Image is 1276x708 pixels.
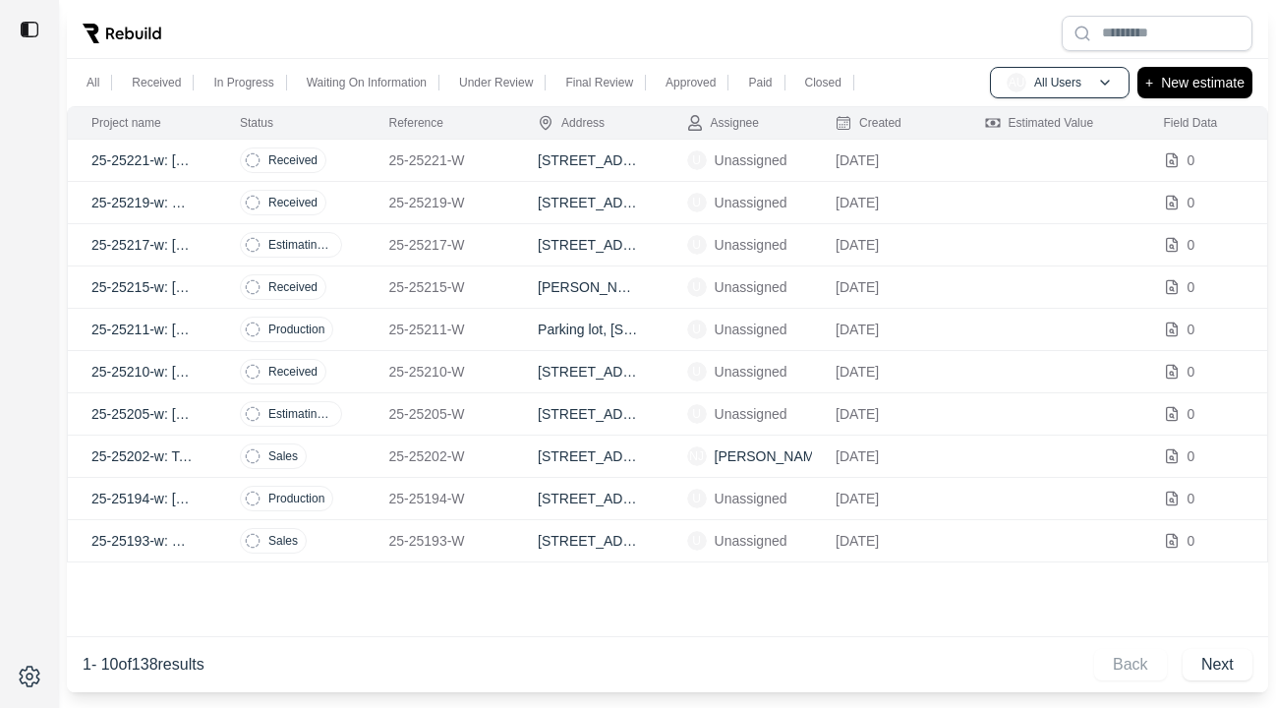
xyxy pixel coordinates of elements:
[1188,489,1195,508] p: 0
[389,150,492,170] p: 25-25221-W
[715,150,787,170] p: Unassigned
[91,277,193,297] p: 25-25215-w: [GEOGRAPHIC_DATA][PERSON_NAME]
[389,277,492,297] p: 25-25215-W
[836,150,938,170] p: [DATE]
[687,235,707,255] span: U
[687,531,707,551] span: U
[1188,320,1195,339] p: 0
[836,193,938,212] p: [DATE]
[87,75,99,90] p: All
[514,266,664,309] td: [PERSON_NAME], [STREET_ADDRESS]
[389,489,492,508] p: 25-25194-W
[268,322,324,337] p: Production
[1188,235,1195,255] p: 0
[715,362,787,382] p: Unassigned
[1161,71,1245,94] p: New estimate
[83,653,204,677] p: 1 - 10 of 138 results
[1188,362,1195,382] p: 0
[268,491,324,506] p: Production
[565,75,633,90] p: Final Review
[389,115,443,131] div: Reference
[836,446,938,466] p: [DATE]
[514,224,664,266] td: [STREET_ADDRESS]
[687,446,707,466] span: NJ
[1007,73,1026,92] span: AU
[91,115,161,131] div: Project name
[389,235,492,255] p: 25-25217-W
[268,406,333,422] p: Estimating (initial)
[389,320,492,339] p: 25-25211-W
[132,75,181,90] p: Received
[715,235,787,255] p: Unassigned
[268,195,318,210] p: Received
[389,404,492,424] p: 25-25205-W
[715,531,787,551] p: Unassigned
[836,277,938,297] p: [DATE]
[91,446,193,466] p: 25-25202-w: Town [GEOGRAPHIC_DATA]
[805,75,841,90] p: Closed
[715,277,787,297] p: Unassigned
[687,150,707,170] span: U
[836,320,938,339] p: [DATE]
[268,448,298,464] p: Sales
[836,531,938,551] p: [DATE]
[687,277,707,297] span: U
[307,75,427,90] p: Waiting On Information
[91,489,193,508] p: 25-25194-w: [GEOGRAPHIC_DATA] 3146 214
[1034,75,1081,90] p: All Users
[836,362,938,382] p: [DATE]
[268,279,318,295] p: Received
[389,193,492,212] p: 25-25219-W
[514,478,664,520] td: [STREET_ADDRESS]
[990,67,1130,98] button: AUAll Users
[91,193,193,212] p: 25-25219-w: Preston At [GEOGRAPHIC_DATA] 1425
[514,351,664,393] td: [STREET_ADDRESS]
[1145,71,1153,94] p: +
[459,75,533,90] p: Under Review
[268,237,333,253] p: Estimating (initial)
[748,75,772,90] p: Paid
[836,489,938,508] p: [DATE]
[91,404,193,424] p: 25-25205-w: [PERSON_NAME]
[687,404,707,424] span: U
[1188,531,1195,551] p: 0
[268,364,318,380] p: Received
[687,362,707,382] span: U
[836,115,901,131] div: Created
[1188,446,1195,466] p: 0
[514,436,664,478] td: [STREET_ADDRESS][PERSON_NAME]
[91,235,193,255] p: 25-25217-w: [GEOGRAPHIC_DATA] 112,212
[514,393,664,436] td: [STREET_ADDRESS]
[389,446,492,466] p: 25-25202-W
[985,115,1094,131] div: Estimated Value
[20,20,39,39] img: toggle sidebar
[240,115,273,131] div: Status
[1183,649,1252,680] button: Next
[687,193,707,212] span: U
[268,533,298,549] p: Sales
[83,24,161,43] img: Rebuild
[687,115,759,131] div: Assignee
[836,404,938,424] p: [DATE]
[1188,150,1195,170] p: 0
[836,235,938,255] p: [DATE]
[687,320,707,339] span: U
[715,446,828,466] p: [PERSON_NAME]
[91,150,193,170] p: 25-25221-w: [PERSON_NAME]- Lumara Apartments
[268,152,318,168] p: Received
[715,489,787,508] p: Unassigned
[91,362,193,382] p: 25-25210-w: [PERSON_NAME]
[1164,115,1218,131] div: Field Data
[715,193,787,212] p: Unassigned
[538,115,605,131] div: Address
[687,489,707,508] span: U
[91,531,193,551] p: 25-25193-w: Streamliner Aldea
[514,520,664,562] td: [STREET_ADDRESS]
[1137,67,1252,98] button: +New estimate
[666,75,716,90] p: Approved
[213,75,273,90] p: In Progress
[389,531,492,551] p: 25-25193-W
[514,309,664,351] td: Parking lot, [STREET_ADDRESS]
[389,362,492,382] p: 25-25210-W
[91,320,193,339] p: 25-25211-w: [GEOGRAPHIC_DATA]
